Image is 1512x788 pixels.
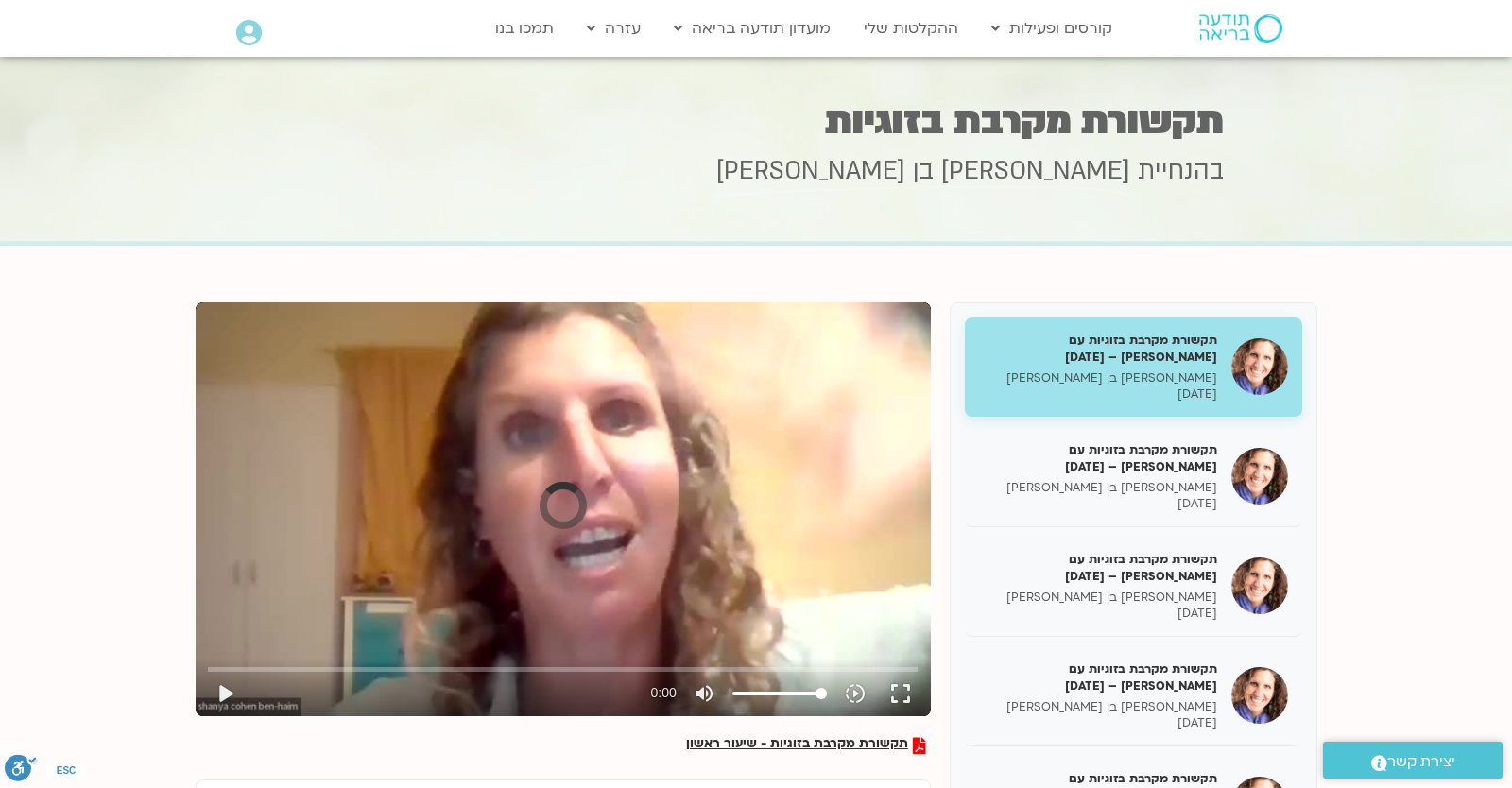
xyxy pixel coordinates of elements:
[1231,557,1288,614] img: תקשורת מקרבת בזוגיות עם שאנייה – 03/06/25
[979,480,1217,496] p: [PERSON_NAME] בן [PERSON_NAME]
[664,10,840,46] a: מועדון תודעה בריאה
[979,551,1217,585] h5: תקשורת מקרבת בזוגיות עם [PERSON_NAME] – [DATE]
[979,332,1217,366] h5: תקשורת מקרבת בזוגיות עם [PERSON_NAME] – [DATE]
[979,496,1217,512] p: [DATE]
[577,10,650,46] a: עזרה
[486,10,563,46] a: תמכו בנו
[979,606,1217,622] p: [DATE]
[1323,742,1503,779] a: יצירת קשר
[979,370,1217,386] p: [PERSON_NAME] בן [PERSON_NAME]
[1231,338,1288,395] img: תקשורת מקרבת בזוגיות עם שאנייה – 20/05/25
[686,737,926,754] a: תקשורת מקרבת בזוגיות - שיעור ראשון
[288,103,1224,140] h1: תקשורת מקרבת בזוגיות
[854,10,968,46] a: ההקלטות שלי
[1138,154,1224,188] span: בהנחיית
[979,699,1217,715] p: [PERSON_NAME] בן [PERSON_NAME]
[979,715,1217,731] p: [DATE]
[979,590,1217,606] p: [PERSON_NAME] בן [PERSON_NAME]
[1387,749,1455,775] span: יצירת קשר
[982,10,1122,46] a: קורסים ופעילות
[979,441,1217,475] h5: תקשורת מקרבת בזוגיות עם [PERSON_NAME] – [DATE]
[979,386,1217,403] p: [DATE]
[1231,667,1288,724] img: תקשורת מקרבת בזוגיות עם שאנייה – 10/06/25
[1231,448,1288,505] img: תקשורת מקרבת בזוגיות עם שאנייה – 27/05/25
[686,737,908,754] span: תקשורת מקרבת בזוגיות - שיעור ראשון
[1199,14,1282,43] img: תודעה בריאה
[979,660,1217,694] h5: תקשורת מקרבת בזוגיות עם [PERSON_NAME] – [DATE]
